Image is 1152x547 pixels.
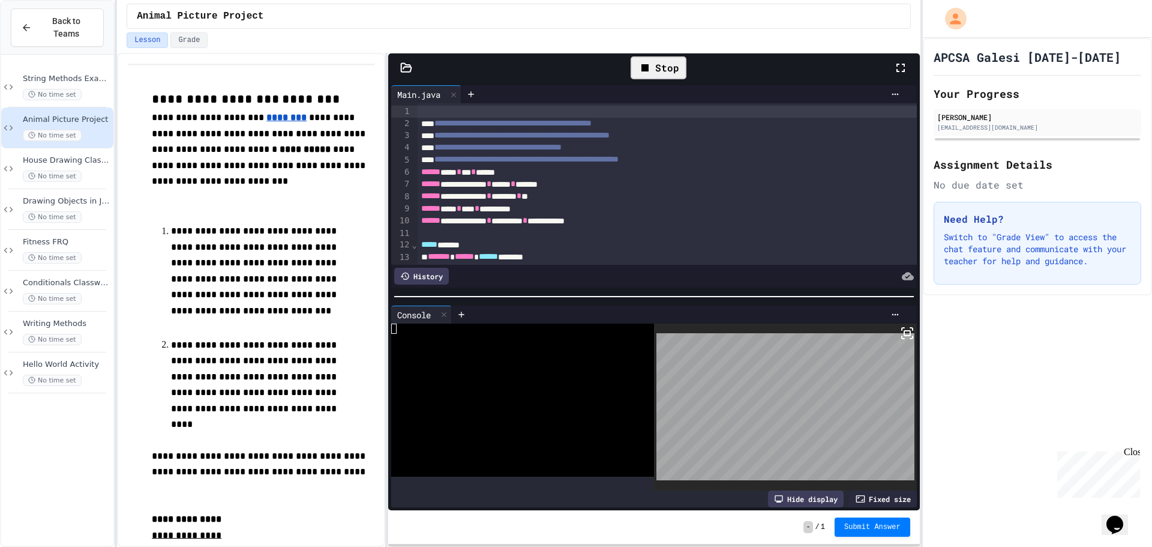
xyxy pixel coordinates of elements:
[391,166,411,178] div: 6
[850,491,917,507] div: Fixed size
[391,191,411,203] div: 8
[23,252,82,264] span: No time set
[23,115,111,125] span: Animal Picture Project
[768,491,844,507] div: Hide display
[127,32,168,48] button: Lesson
[391,130,411,142] div: 3
[412,240,418,250] span: Fold line
[391,306,452,324] div: Console
[944,212,1131,226] h3: Need Help?
[23,375,82,386] span: No time set
[934,178,1141,192] div: No due date set
[937,123,1138,132] div: [EMAIL_ADDRESS][DOMAIN_NAME]
[934,85,1141,102] h2: Your Progress
[944,231,1131,267] p: Switch to "Grade View" to access the chat feature and communicate with your teacher for help and ...
[934,156,1141,173] h2: Assignment Details
[835,518,910,537] button: Submit Answer
[391,88,446,101] div: Main.java
[391,239,411,251] div: 12
[23,360,111,370] span: Hello World Activity
[23,130,82,141] span: No time set
[1052,447,1140,498] iframe: chat widget
[391,85,461,103] div: Main.java
[1102,499,1140,535] iframe: chat widget
[5,5,83,76] div: Chat with us now!Close
[391,118,411,130] div: 2
[23,278,111,288] span: Conditionals Classwork
[391,252,411,264] div: 13
[137,9,263,23] span: Animal Picture Project
[391,106,411,118] div: 1
[11,8,104,47] button: Back to Teams
[391,228,411,240] div: 11
[23,334,82,345] span: No time set
[23,89,82,100] span: No time set
[934,49,1121,65] h1: APCSA Galesi [DATE]-[DATE]
[631,56,686,79] div: Stop
[23,74,111,84] span: String Methods Examples
[23,237,111,247] span: Fitness FRQ
[937,112,1138,122] div: [PERSON_NAME]
[932,5,970,32] div: My Account
[23,196,111,207] span: Drawing Objects in Java - HW Playposit Code
[23,156,111,166] span: House Drawing Classwork
[391,264,411,276] div: 14
[23,211,82,223] span: No time set
[23,293,82,304] span: No time set
[23,171,82,182] span: No time set
[391,215,411,227] div: 10
[394,268,449,285] div: History
[803,521,812,533] span: -
[170,32,208,48] button: Grade
[391,154,411,166] div: 5
[23,319,111,329] span: Writing Methods
[844,522,901,532] span: Submit Answer
[39,15,94,40] span: Back to Teams
[821,522,825,532] span: 1
[391,178,411,190] div: 7
[391,142,411,154] div: 4
[391,203,411,215] div: 9
[815,522,820,532] span: /
[391,309,437,321] div: Console
[412,264,418,274] span: Fold line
